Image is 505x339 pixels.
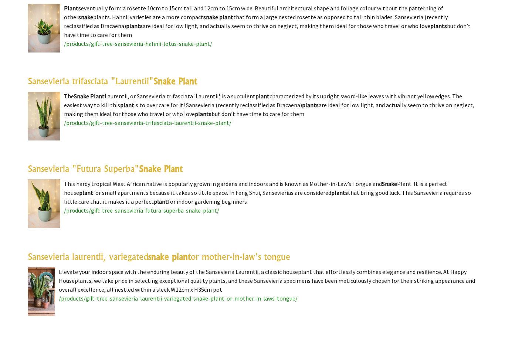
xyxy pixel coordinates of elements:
a: /products/gift-tree-sansevieria-hahnii-lotus-snake-plant/ [64,40,212,47]
highlight: snake plant [148,251,191,262]
highlight: plant [79,189,93,196]
highlight: Snake Plant [139,163,183,174]
a: Sansevieria laurentii, variegatedsnake plantor mother-in-law's tongue [28,251,290,262]
highlight: plant [154,198,168,205]
highlight: Plants [64,4,81,12]
highlight: Snake Plant [153,75,197,87]
highlight: plants [302,101,319,109]
highlight: plants [126,22,143,30]
highlight: plants [430,22,447,30]
highlight: plant [255,92,270,100]
highlight: snake plant [203,13,233,21]
img: Sansevieria "Futura Superba" Snake Plant [28,179,60,228]
highlight: Snake [382,180,397,187]
highlight: Snake Plant [74,92,105,100]
a: Sansevieria trifasciata "Laurentii"Snake Plant [28,75,197,87]
highlight: plant [120,101,134,109]
a: Sansevieria "Futura Superba"Snake Plant [28,163,183,174]
a: /products/gift-tree-sansevieria-laurentii-variegated-snake-plant-or-mother-in-laws-tongue/ [59,295,298,302]
highlight: plants [195,110,211,118]
highlight: snake [78,13,93,21]
img: Sansevieria trifasciata "Laurentii" Snake Plant [28,92,60,140]
a: /products/gift-tree-sansevieria-trifasciata-laurentii-snake-plant/ [64,119,231,126]
highlight: plants [331,189,348,196]
img: Sansevieria "hahnii Lotus" Snake Plant [28,4,60,52]
a: /products/gift-tree-sansevieria-futura-superba-snake-plant/ [64,207,219,214]
img: Sansevieria laurentii, variegated snake plant or mother-in-law's tongue [28,267,55,316]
